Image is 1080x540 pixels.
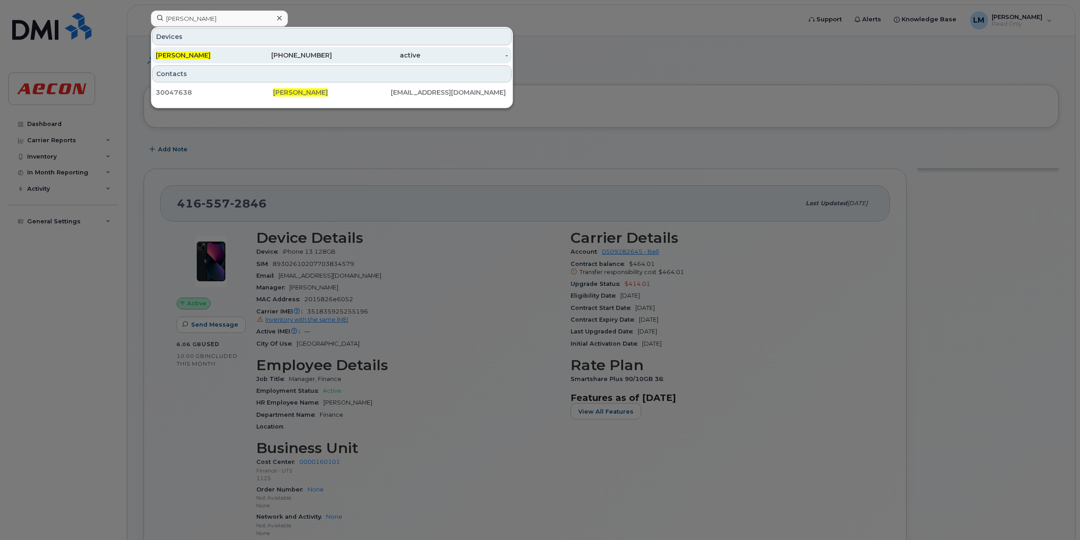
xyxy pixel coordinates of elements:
div: [EMAIL_ADDRESS][DOMAIN_NAME] [391,88,508,97]
a: [PERSON_NAME][PHONE_NUMBER]active- [152,47,512,63]
span: [PERSON_NAME] [156,51,211,59]
div: Contacts [152,65,512,82]
div: Devices [152,28,512,45]
div: 30047638 [156,88,273,97]
div: - [420,51,509,60]
span: [PERSON_NAME] [273,88,328,96]
div: active [332,51,420,60]
div: [PHONE_NUMBER] [244,51,332,60]
a: 30047638[PERSON_NAME][EMAIL_ADDRESS][DOMAIN_NAME] [152,84,512,101]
